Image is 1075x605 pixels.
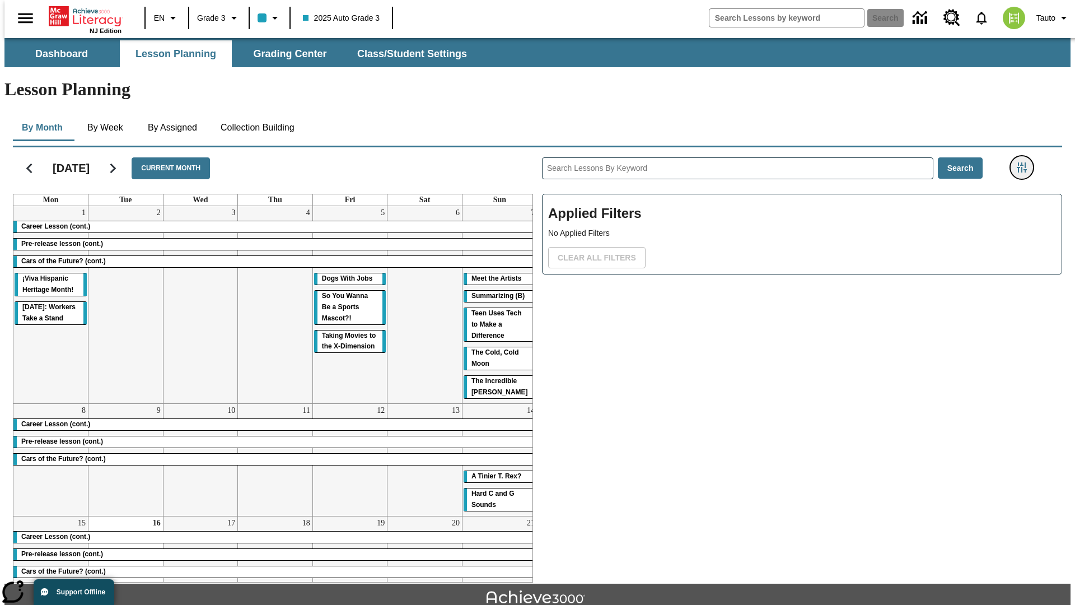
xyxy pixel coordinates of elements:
[154,12,165,24] span: EN
[13,206,88,404] td: September 1, 2025
[139,114,206,141] button: By Assigned
[21,438,103,445] span: Pre-release lesson (cont.)
[21,455,106,463] span: Cars of the Future? (cont.)
[387,206,462,404] td: September 6, 2025
[21,240,103,248] span: Pre-release lesson (cont.)
[151,516,163,530] a: September 16, 2025
[343,194,358,206] a: Friday
[53,161,90,175] h2: [DATE]
[155,206,163,220] a: September 2, 2025
[225,404,237,417] a: September 10, 2025
[471,490,515,509] span: Hard C and G Sounds
[88,206,163,404] td: September 2, 2025
[542,194,1062,274] div: Applied Filters
[417,194,432,206] a: Saturday
[21,533,90,541] span: Career Lesson (cont.)
[41,194,61,206] a: Monday
[462,206,537,404] td: September 7, 2025
[238,404,313,516] td: September 11, 2025
[491,194,508,206] a: Sunday
[303,12,380,24] span: 2025 Auto Grade 3
[450,516,462,530] a: September 20, 2025
[300,516,312,530] a: September 18, 2025
[13,566,537,578] div: Cars of the Future? (cont.)
[906,3,937,34] a: Data Center
[90,27,121,34] span: NJ Edition
[464,347,536,370] div: The Cold, Cold Moon
[543,158,933,179] input: Search Lessons By Keyword
[464,376,536,398] div: The Incredible Kellee Edwards
[234,40,346,67] button: Grading Center
[529,206,537,220] a: September 7, 2025
[99,154,127,183] button: Next
[80,206,88,220] a: September 1, 2025
[13,454,537,465] div: Cars of the Future? (cont.)
[464,273,536,285] div: Meet the Artists
[13,256,537,267] div: Cars of the Future? (cont.)
[450,404,462,417] a: September 13, 2025
[80,404,88,417] a: September 8, 2025
[22,303,76,322] span: Labor Day: Workers Take a Stand
[21,567,106,575] span: Cars of the Future? (cont.)
[132,157,210,179] button: Current Month
[155,404,163,417] a: September 9, 2025
[21,257,106,265] span: Cars of the Future? (cont.)
[314,291,386,324] div: So You Wanna Be a Sports Mascot?!
[304,206,312,220] a: September 4, 2025
[548,200,1056,227] h2: Applied Filters
[49,4,121,34] div: Home
[322,292,368,322] span: So You Wanna Be a Sports Mascot?!
[533,143,1062,583] div: Search
[197,12,226,24] span: Grade 3
[9,2,42,35] button: Open side menu
[4,38,1071,67] div: SubNavbar
[163,206,238,404] td: September 3, 2025
[1003,7,1025,29] img: avatar image
[117,194,134,206] a: Tuesday
[4,79,1071,100] h1: Lesson Planning
[15,273,87,296] div: ¡Viva Hispanic Heritage Month!
[13,404,88,516] td: September 8, 2025
[454,206,462,220] a: September 6, 2025
[190,194,210,206] a: Wednesday
[967,3,996,32] a: Notifications
[13,239,537,250] div: Pre-release lesson (cont.)
[375,516,387,530] a: September 19, 2025
[348,40,476,67] button: Class/Student Settings
[238,206,313,404] td: September 4, 2025
[49,5,121,27] a: Home
[1036,12,1055,24] span: Tauto
[314,331,386,353] div: Taking Movies to the X-Dimension
[13,436,537,448] div: Pre-release lesson (cont.)
[525,516,537,530] a: September 21, 2025
[709,9,864,27] input: search field
[77,114,133,141] button: By Week
[464,488,536,511] div: Hard C and G Sounds
[225,516,237,530] a: September 17, 2025
[163,404,238,516] td: September 10, 2025
[21,550,103,558] span: Pre-release lesson (cont.)
[266,194,284,206] a: Thursday
[314,273,386,285] div: Dogs With Jobs
[15,154,44,183] button: Previous
[13,221,537,232] div: Career Lesson (cont.)
[937,3,967,33] a: Resource Center, Will open in new tab
[149,8,185,28] button: Language: EN, Select a language
[471,377,528,396] span: The Incredible Kellee Edwards
[120,40,232,67] button: Lesson Planning
[525,404,537,417] a: September 14, 2025
[464,308,536,342] div: Teen Uses Tech to Make a Difference
[13,114,72,141] button: By Month
[22,274,73,294] span: ¡Viva Hispanic Heritage Month!
[471,292,525,300] span: Summarizing (B)
[229,206,237,220] a: September 3, 2025
[996,3,1032,32] button: Select a new avatar
[312,206,387,404] td: September 5, 2025
[21,222,90,230] span: Career Lesson (cont.)
[212,114,303,141] button: Collection Building
[375,404,387,417] a: September 12, 2025
[462,404,537,516] td: September 14, 2025
[15,302,87,324] div: Labor Day: Workers Take a Stand
[322,274,373,282] span: Dogs With Jobs
[548,227,1056,239] p: No Applied Filters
